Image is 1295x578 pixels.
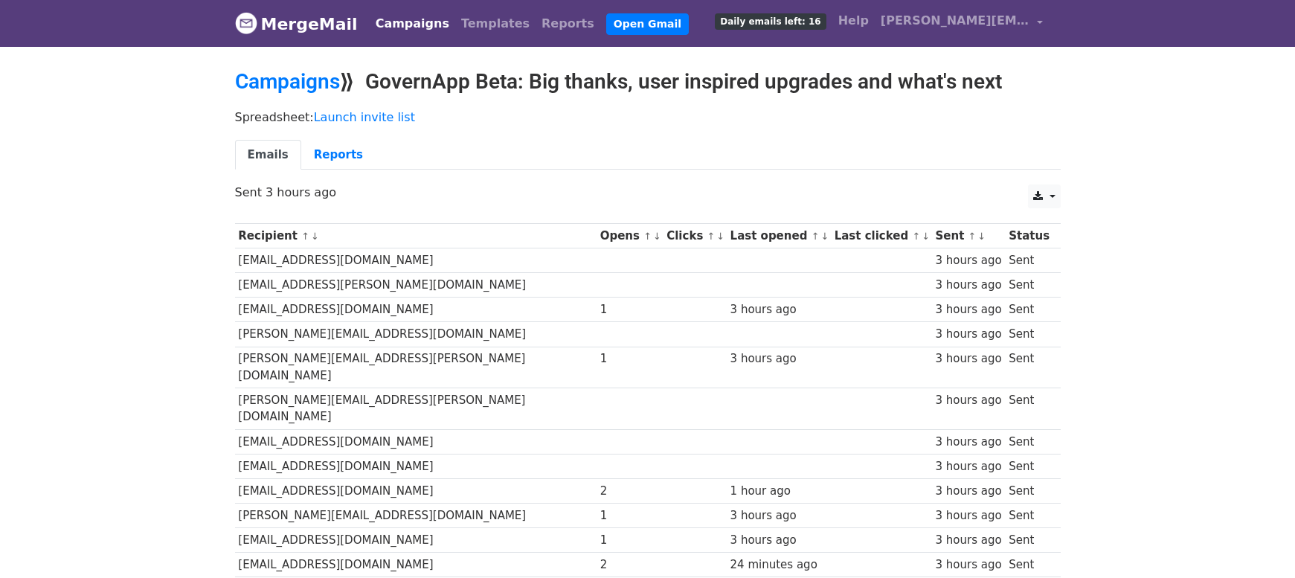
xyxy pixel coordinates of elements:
th: Clicks [663,224,726,248]
a: Open Gmail [606,13,689,35]
a: Emails [235,140,301,170]
td: Sent [1005,553,1053,577]
a: ↓ [977,231,986,242]
span: [PERSON_NAME][EMAIL_ADDRESS][PERSON_NAME][DOMAIN_NAME] [881,12,1029,30]
div: 3 hours ago [935,392,1001,409]
h2: ⟫ GovernApp Beta: Big thanks, user inspired upgrades and what's next [235,69,1061,94]
div: 3 hours ago [935,483,1001,500]
td: Sent [1005,388,1053,430]
div: 1 [600,532,660,549]
td: [EMAIL_ADDRESS][DOMAIN_NAME] [235,553,597,577]
a: ↓ [653,231,661,242]
th: Last clicked [831,224,932,248]
div: 3 hours ago [730,507,827,524]
a: Campaigns [235,69,340,94]
div: 3 hours ago [935,458,1001,475]
td: [EMAIL_ADDRESS][DOMAIN_NAME] [235,248,597,273]
div: 3 hours ago [935,301,1001,318]
a: Reports [301,140,376,170]
p: Spreadsheet: [235,109,1061,125]
a: ↑ [812,231,820,242]
div: 1 [600,350,660,367]
td: Sent [1005,248,1053,273]
th: Status [1005,224,1053,248]
td: [PERSON_NAME][EMAIL_ADDRESS][PERSON_NAME][DOMAIN_NAME] [235,347,597,388]
td: [EMAIL_ADDRESS][DOMAIN_NAME] [235,429,597,454]
div: 3 hours ago [730,301,827,318]
td: [EMAIL_ADDRESS][DOMAIN_NAME] [235,528,597,553]
td: [EMAIL_ADDRESS][DOMAIN_NAME] [235,478,597,503]
div: 3 hours ago [935,434,1001,451]
div: 24 minutes ago [730,556,827,574]
a: [PERSON_NAME][EMAIL_ADDRESS][PERSON_NAME][DOMAIN_NAME] [875,6,1049,41]
div: 3 hours ago [935,326,1001,343]
a: ↑ [912,231,920,242]
th: Last opened [727,224,831,248]
td: Sent [1005,429,1053,454]
a: ↑ [643,231,652,242]
td: Sent [1005,504,1053,528]
div: 3 hours ago [935,277,1001,294]
td: Sent [1005,298,1053,322]
a: Daily emails left: 16 [709,6,832,36]
a: Launch invite list [314,110,415,124]
div: 3 hours ago [935,350,1001,367]
td: [PERSON_NAME][EMAIL_ADDRESS][DOMAIN_NAME] [235,322,597,347]
td: Sent [1005,528,1053,553]
th: Opens [597,224,663,248]
td: Sent [1005,478,1053,503]
td: [EMAIL_ADDRESS][PERSON_NAME][DOMAIN_NAME] [235,273,597,298]
td: Sent [1005,347,1053,388]
a: ↓ [922,231,930,242]
td: [PERSON_NAME][EMAIL_ADDRESS][DOMAIN_NAME] [235,504,597,528]
div: 3 hours ago [935,252,1001,269]
a: Campaigns [370,9,455,39]
div: 1 [600,301,660,318]
th: Sent [932,224,1006,248]
div: 3 hours ago [935,556,1001,574]
p: Sent 3 hours ago [235,184,1061,200]
a: Templates [455,9,536,39]
div: 3 hours ago [935,507,1001,524]
td: [EMAIL_ADDRESS][DOMAIN_NAME] [235,454,597,478]
div: 3 hours ago [730,532,827,549]
a: ↓ [716,231,724,242]
td: [EMAIL_ADDRESS][DOMAIN_NAME] [235,298,597,322]
div: 1 hour ago [730,483,827,500]
th: Recipient [235,224,597,248]
div: 3 hours ago [935,532,1001,549]
div: 3 hours ago [730,350,827,367]
td: Sent [1005,273,1053,298]
a: ↑ [968,231,977,242]
div: 2 [600,556,660,574]
td: Sent [1005,322,1053,347]
a: MergeMail [235,8,358,39]
a: ↓ [311,231,319,242]
a: Help [832,6,875,36]
img: MergeMail logo [235,12,257,34]
a: ↓ [820,231,829,242]
div: 2 [600,483,660,500]
span: Daily emails left: 16 [715,13,826,30]
a: ↑ [707,231,716,242]
td: [PERSON_NAME][EMAIL_ADDRESS][PERSON_NAME][DOMAIN_NAME] [235,388,597,430]
td: Sent [1005,454,1053,478]
a: ↑ [301,231,309,242]
a: Reports [536,9,600,39]
div: 1 [600,507,660,524]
